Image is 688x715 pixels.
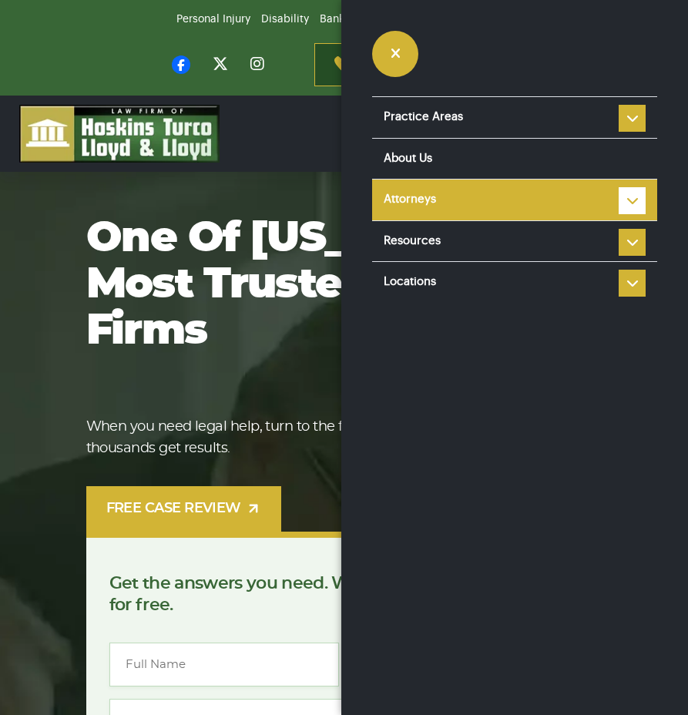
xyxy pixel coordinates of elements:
[372,97,657,138] a: Practice Areas
[86,216,572,354] h1: One of [US_STATE]’s most trusted law firms
[176,14,250,25] a: Personal Injury
[372,262,657,303] a: Locations
[109,643,340,686] input: Full Name
[109,572,579,616] p: Get the answers you need. We’ll review your case [DATE], for free.
[19,105,220,163] img: logo
[86,416,572,459] p: When you need legal help, turn to the firm that’s helped tens of thousands get results.
[372,180,657,220] a: Attorneys
[86,486,281,532] a: FREE CASE REVIEW
[320,14,377,25] a: Bankruptcy
[314,43,517,86] a: Contact us [DATE][PHONE_NUMBER]
[261,14,309,25] a: Disability
[372,221,657,262] a: Resources
[372,139,657,180] a: About Us
[246,501,261,516] img: arrow-up-right-light.svg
